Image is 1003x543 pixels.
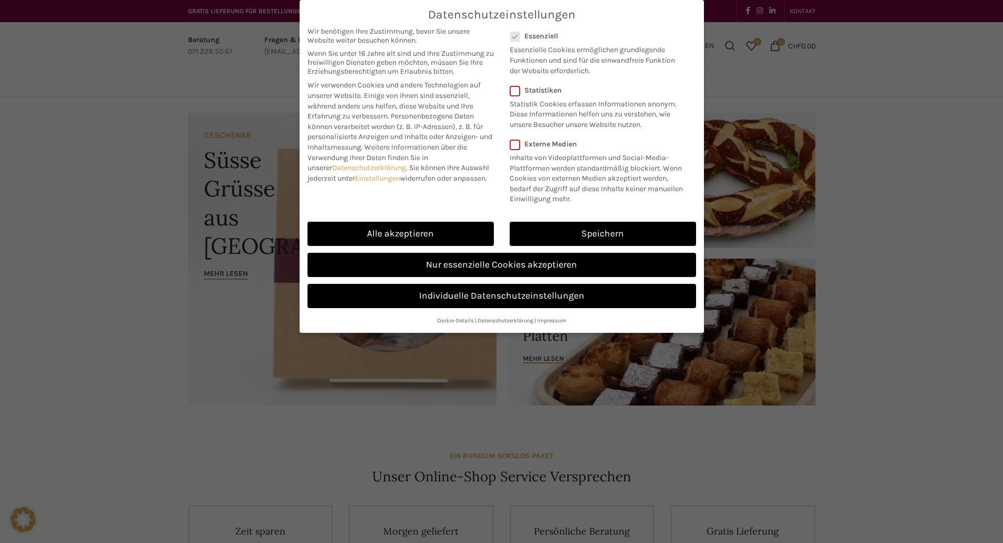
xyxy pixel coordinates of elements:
a: Nur essenzielle Cookies akzeptieren [307,253,696,277]
a: Cookie-Details [437,317,474,324]
p: Inhalte von Videoplattformen und Social-Media-Plattformen werden standardmäßig blockiert. Wenn Co... [510,149,689,204]
a: Einstellungen [355,174,400,183]
a: Impressum [537,317,567,324]
span: Wenn Sie unter 16 Jahre alt sind und Ihre Zustimmung zu freiwilligen Diensten geben möchten, müss... [307,49,494,76]
label: Essenziell [510,32,682,41]
label: Statistiken [510,86,682,95]
label: Externe Medien [510,140,689,149]
a: Datenschutzerklärung [478,317,533,324]
a: Datenschutzerklärung [332,163,406,172]
p: Statistik Cookies erfassen Informationen anonym. Diese Informationen helfen uns zu verstehen, wie... [510,95,682,130]
span: Sie können Ihre Auswahl jederzeit unter widerrufen oder anpassen. [307,163,489,183]
span: Wir verwenden Cookies und andere Technologien auf unserer Website. Einige von ihnen sind essenzie... [307,81,481,121]
p: Essenzielle Cookies ermöglichen grundlegende Funktionen und sind für die einwandfreie Funktion de... [510,41,682,76]
span: Datenschutzeinstellungen [428,8,575,22]
a: Alle akzeptieren [307,222,494,246]
span: Weitere Informationen über die Verwendung Ihrer Daten finden Sie in unserer . [307,143,467,172]
span: Personenbezogene Daten können verarbeitet werden (z. B. IP-Adressen), z. B. für personalisierte A... [307,112,492,152]
a: Individuelle Datenschutzeinstellungen [307,284,696,308]
span: Wir benötigen Ihre Zustimmung, bevor Sie unsere Website weiter besuchen können. [307,27,494,45]
a: Speichern [510,222,696,246]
